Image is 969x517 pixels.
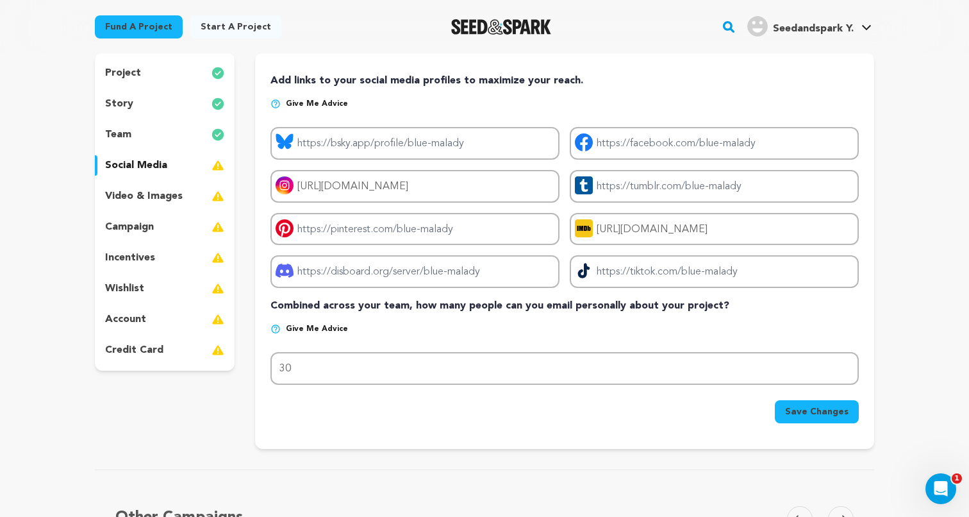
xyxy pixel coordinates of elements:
[270,298,859,314] p: Combined across your team, how many people can you email personally about your project?
[570,127,859,160] input: https://facebook.com/blue-malady
[105,281,144,296] p: wishlist
[270,73,859,89] p: Add links to your social media profiles to maximize your reach.
[570,213,859,246] input: https://imdb.com/blue-malady
[747,16,854,37] div: Seedandspark Y.'s Profile
[105,219,154,235] p: campaign
[775,400,859,423] button: Save Changes
[747,16,768,37] img: user.png
[952,473,962,484] span: 1
[95,63,235,83] button: project
[105,343,163,358] p: credit card
[95,124,235,145] button: team
[451,19,552,35] a: Seed&Spark Homepage
[745,13,874,40] span: Seedandspark Y.'s Profile
[211,189,224,204] img: warning-full.svg
[211,65,224,81] img: check-circle-full.svg
[95,94,235,114] button: story
[925,473,956,504] iframe: Intercom live chat
[211,312,224,327] img: warning-full.svg
[211,127,224,142] img: check-circle-full.svg
[190,15,281,38] a: Start a project
[211,250,224,266] img: warning-full.svg
[105,158,167,173] p: social media
[95,278,235,299] button: wishlist
[211,343,224,358] img: warning-full.svg
[105,312,146,327] p: account
[95,248,235,268] button: incentives
[286,99,348,109] span: Give me advice
[105,250,155,266] p: incentives
[270,255,559,288] input: https://disboard.org/server/blue-malady
[570,255,859,288] input: https://tiktok.com/blue-malady
[211,158,224,173] img: warning-full.svg
[105,189,183,204] p: video & images
[211,281,224,296] img: warning-full.svg
[95,15,183,38] a: Fund a project
[105,127,131,142] p: team
[270,324,281,334] img: help-circle.svg
[270,99,281,109] img: help-circle.svg
[270,170,559,203] input: https://instagram.com/blue-malady
[270,213,559,246] input: https://pinterest.com/blue-malady
[745,13,874,37] a: Seedandspark Y.'s Profile
[270,127,559,160] input: https://bsky.app/profile/blue-malady
[773,24,854,34] span: Seedandspark Y.
[95,217,235,237] button: campaign
[785,405,849,418] span: Save Changes
[95,309,235,330] button: account
[95,340,235,360] button: credit card
[211,96,224,112] img: check-circle-full.svg
[105,65,141,81] p: project
[95,186,235,207] button: video & images
[451,19,552,35] img: Seed&Spark Logo Dark Mode
[105,96,133,112] p: story
[286,324,348,334] span: Give me advice
[570,170,859,203] input: https://tumblr.com/blue-malady
[95,155,235,176] button: social media
[270,352,859,385] input: # of email addresses...
[211,219,224,235] img: warning-full.svg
